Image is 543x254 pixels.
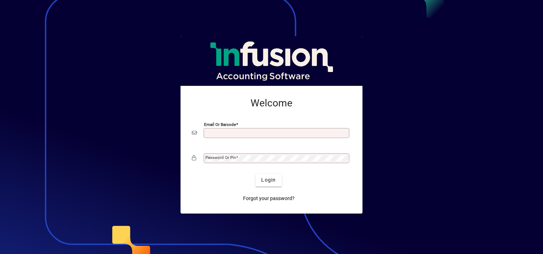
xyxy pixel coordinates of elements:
[205,155,236,160] mat-label: Password or Pin
[243,195,295,202] span: Forgot your password?
[192,97,351,109] h2: Welcome
[256,174,281,187] button: Login
[240,192,297,205] a: Forgot your password?
[261,176,276,184] span: Login
[204,122,236,127] mat-label: Email or Barcode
